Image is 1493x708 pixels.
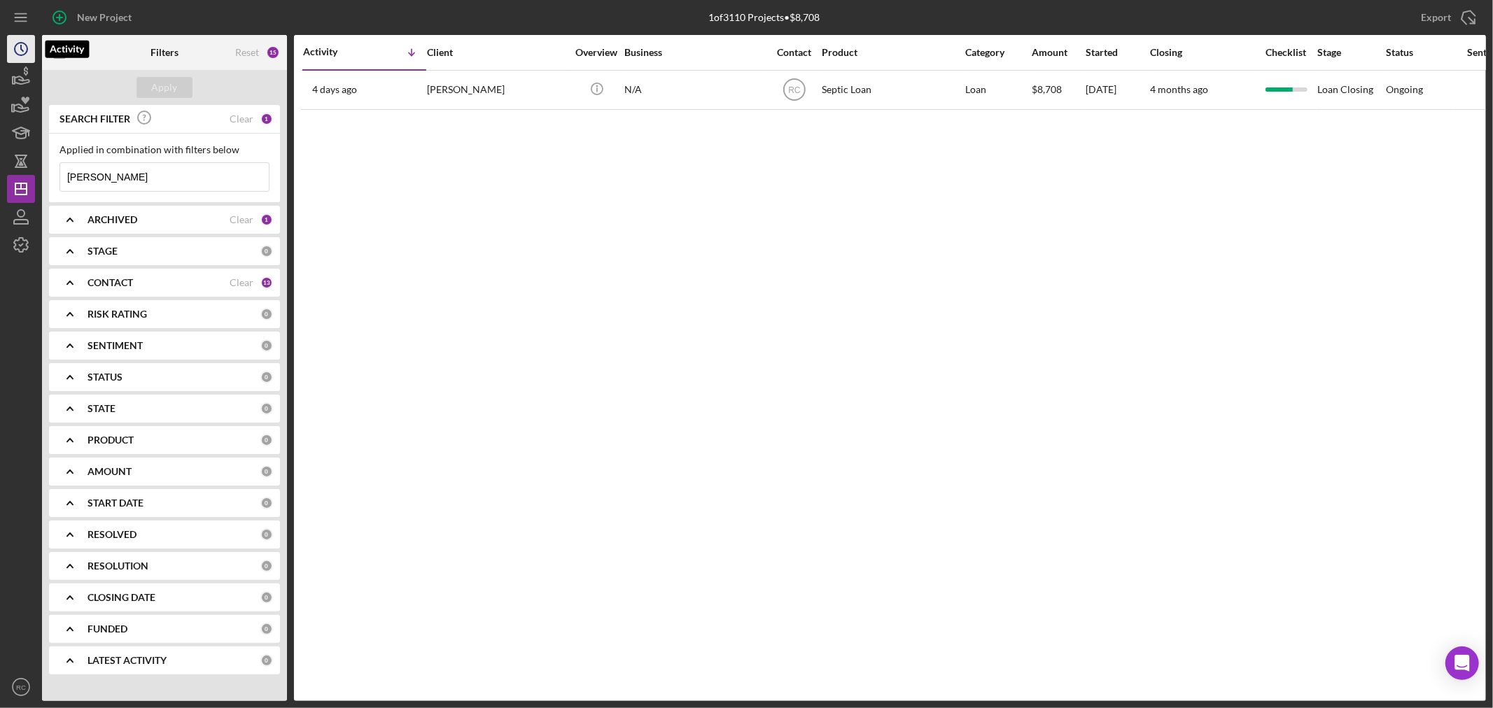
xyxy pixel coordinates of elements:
[230,277,253,288] div: Clear
[260,113,273,125] div: 1
[150,47,178,58] b: Filters
[260,528,273,541] div: 0
[260,654,273,667] div: 0
[87,434,134,446] b: PRODUCT
[260,591,273,604] div: 0
[965,71,1030,108] div: Loan
[87,592,155,603] b: CLOSING DATE
[230,113,253,125] div: Clear
[1317,47,1385,58] div: Stage
[87,497,143,509] b: START DATE
[87,246,118,257] b: STAGE
[230,214,253,225] div: Clear
[260,465,273,478] div: 0
[1386,47,1453,58] div: Status
[788,85,801,95] text: RC
[624,47,764,58] div: Business
[427,47,567,58] div: Client
[260,276,273,289] div: 13
[260,402,273,415] div: 0
[1086,47,1149,58] div: Started
[260,497,273,509] div: 0
[87,529,136,540] b: RESOLVED
[87,403,115,414] b: STATE
[312,84,357,95] time: 2025-08-29 12:31
[260,339,273,352] div: 0
[260,623,273,635] div: 0
[1317,71,1385,108] div: Loan Closing
[260,560,273,572] div: 0
[87,340,143,351] b: SENTIMENT
[87,560,148,572] b: RESOLUTION
[427,71,567,108] div: [PERSON_NAME]
[59,113,130,125] b: SEARCH FILTER
[1407,3,1486,31] button: Export
[1150,83,1208,95] time: 4 months ago
[965,47,1030,58] div: Category
[42,3,146,31] button: New Project
[87,277,133,288] b: CONTACT
[260,434,273,446] div: 0
[260,245,273,257] div: 0
[59,144,269,155] div: Applied in combination with filters below
[87,623,127,635] b: FUNDED
[708,12,820,23] div: 1 of 3110 Projects • $8,708
[152,77,178,98] div: Apply
[1421,3,1451,31] div: Export
[624,71,764,108] div: N/A
[303,46,365,57] div: Activity
[235,47,259,58] div: Reset
[768,47,820,58] div: Contact
[87,214,137,225] b: ARCHIVED
[266,45,280,59] div: 15
[570,47,623,58] div: Overview
[87,309,147,320] b: RISK RATING
[136,77,192,98] button: Apply
[1386,84,1423,95] div: Ongoing
[260,213,273,226] div: 1
[16,684,26,691] text: RC
[1445,646,1479,680] div: Open Intercom Messenger
[822,47,962,58] div: Product
[260,371,273,383] div: 0
[1032,71,1084,108] div: $8,708
[1150,47,1255,58] div: Closing
[822,71,962,108] div: Septic Loan
[77,3,132,31] div: New Project
[1032,47,1084,58] div: Amount
[87,371,122,383] b: STATUS
[87,466,132,477] b: AMOUNT
[87,655,167,666] b: LATEST ACTIVITY
[1086,71,1149,108] div: [DATE]
[260,308,273,320] div: 0
[1256,47,1316,58] div: Checklist
[7,673,35,701] button: RC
